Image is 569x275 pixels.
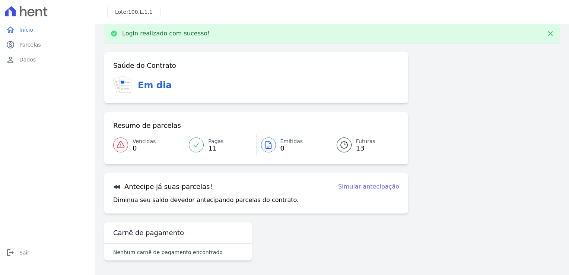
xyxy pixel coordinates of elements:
h3: Antecipe já suas parcelas! [113,182,213,191]
a: personDados [3,52,92,67]
span: Início [19,26,33,34]
a: paidParcelas [3,37,92,52]
a: homeInício [3,22,92,37]
h3: Saúde do Contrato [113,61,176,70]
i: home [6,25,15,34]
span: Pagas [208,137,223,145]
span: 0 [133,145,156,151]
a: Emitidas 0 [257,135,328,155]
h3: Carnê de pagamento [113,228,184,237]
span: 11 [208,145,223,151]
p: Diminua seu saldo devedor antecipando parcelas do contrato. [113,196,299,205]
a: Simular antecipação [338,182,399,191]
span: Futuras [356,137,375,145]
span: Emitidas [280,137,303,145]
h3: Lote: [115,8,153,16]
h3: Resumo de parcelas [113,121,181,130]
a: Pagas 11 [184,135,256,155]
a: Vencidas 0 [113,135,184,155]
span: 0 [280,145,303,151]
p: Login realizado com sucesso! [122,30,210,37]
a: logoutSair [3,245,92,260]
a: Futuras 13 [328,135,399,155]
p: Nenhum carnê de pagamento encontrado [113,249,223,256]
span: 100.L.1.1 [128,9,153,15]
span: 13 [356,145,375,151]
span: Sair [19,249,29,256]
span: Dados [19,56,36,63]
i: paid [6,40,15,49]
i: logout [6,248,15,257]
h3: Em dia [138,79,172,92]
span: Vencidas [133,137,156,145]
span: Parcelas [19,41,41,48]
i: person [6,55,15,64]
